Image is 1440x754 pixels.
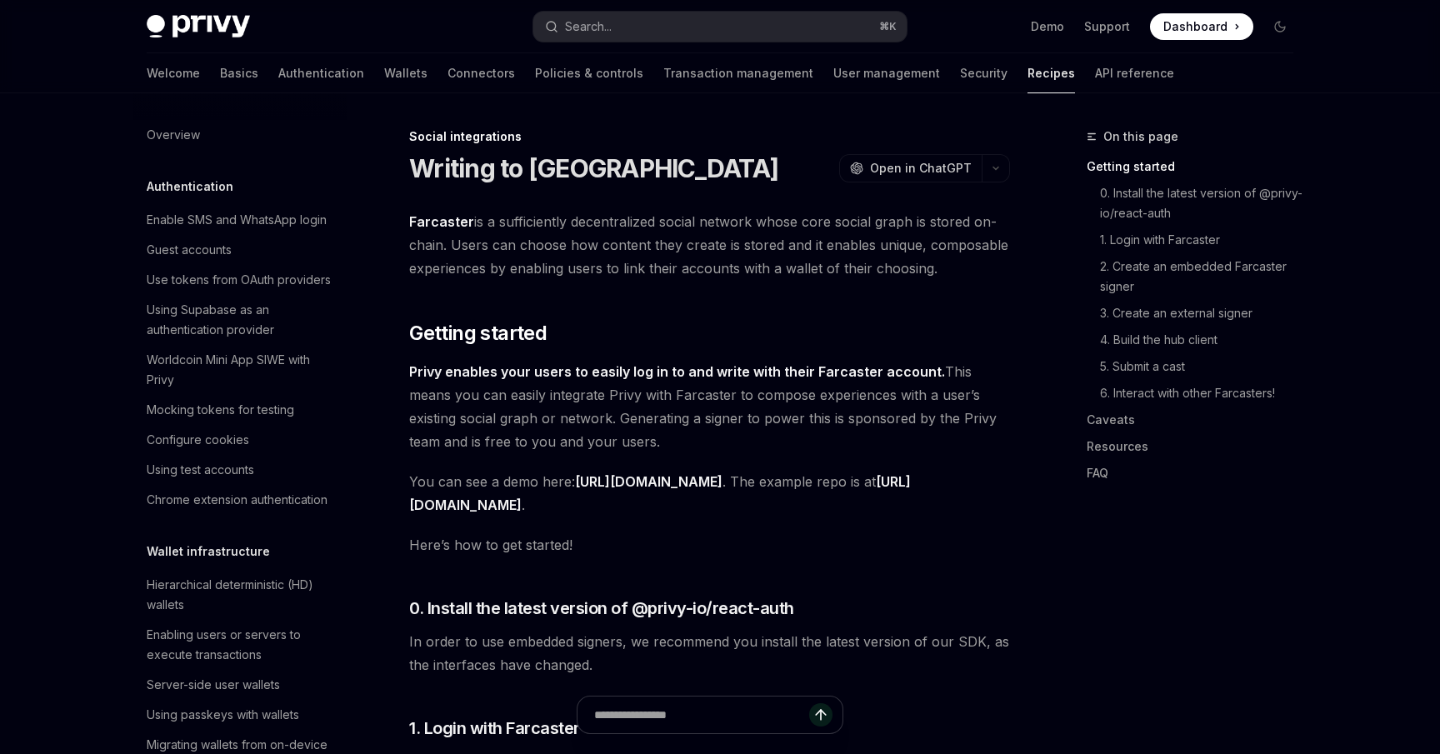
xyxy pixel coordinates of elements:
a: 0. Install the latest version of @privy-io/react-auth [1087,180,1307,227]
span: Getting started [409,320,547,347]
div: Guest accounts [147,240,232,260]
img: dark logo [147,15,250,38]
div: Use tokens from OAuth providers [147,270,331,290]
a: Using Supabase as an authentication provider [133,295,347,345]
a: Mocking tokens for testing [133,395,347,425]
a: 1. Login with Farcaster [1087,227,1307,253]
span: In order to use embedded signers, we recommend you install the latest version of our SDK, as the ... [409,630,1010,677]
button: Send message [809,703,832,727]
a: Basics [220,53,258,93]
a: Security [960,53,1007,93]
a: Recipes [1027,53,1075,93]
a: Chrome extension authentication [133,485,347,515]
a: Using passkeys with wallets [133,700,347,730]
a: Policies & controls [535,53,643,93]
a: Enable SMS and WhatsApp login [133,205,347,235]
div: Configure cookies [147,430,249,450]
div: Using test accounts [147,460,254,480]
div: Search... [565,17,612,37]
span: is a sufficiently decentralized social network whose core social graph is stored on-chain. Users ... [409,210,1010,280]
span: On this page [1103,127,1178,147]
a: 5. Submit a cast [1087,353,1307,380]
div: Using Supabase as an authentication provider [147,300,337,340]
span: This means you can easily integrate Privy with Farcaster to compose experiences with a user’s exi... [409,360,1010,453]
h5: Wallet infrastructure [147,542,270,562]
a: Wallets [384,53,427,93]
a: Getting started [1087,153,1307,180]
a: Enabling users or servers to execute transactions [133,620,347,670]
input: Ask a question... [594,697,809,733]
span: Open in ChatGPT [870,160,972,177]
span: Dashboard [1163,18,1227,35]
span: 0. Install the latest version of @privy-io/react-auth [409,597,794,620]
a: Dashboard [1150,13,1253,40]
a: FAQ [1087,460,1307,487]
a: Overview [133,120,347,150]
div: Overview [147,125,200,145]
a: Caveats [1087,407,1307,433]
a: Resources [1087,433,1307,460]
div: Hierarchical deterministic (HD) wallets [147,575,337,615]
button: Open in ChatGPT [839,154,982,182]
a: API reference [1095,53,1174,93]
span: You can see a demo here: . The example repo is at . [409,470,1010,517]
a: Authentication [278,53,364,93]
a: Farcaster [409,213,474,231]
div: Worldcoin Mini App SIWE with Privy [147,350,337,390]
a: [URL][DOMAIN_NAME] [575,473,722,491]
a: Welcome [147,53,200,93]
div: Server-side user wallets [147,675,280,695]
a: User management [833,53,940,93]
button: Open search [533,12,907,42]
div: Social integrations [409,128,1010,145]
strong: Privy enables your users to easily log in to and write with their Farcaster account. [409,363,945,380]
a: 6. Interact with other Farcasters! [1087,380,1307,407]
span: ⌘ K [879,20,897,33]
a: Configure cookies [133,425,347,455]
a: Transaction management [663,53,813,93]
a: Support [1084,18,1130,35]
a: Use tokens from OAuth providers [133,265,347,295]
a: Worldcoin Mini App SIWE with Privy [133,345,347,395]
strong: Farcaster [409,213,474,230]
a: Server-side user wallets [133,670,347,700]
h5: Authentication [147,177,233,197]
div: Mocking tokens for testing [147,400,294,420]
h1: Writing to [GEOGRAPHIC_DATA] [409,153,778,183]
a: Hierarchical deterministic (HD) wallets [133,570,347,620]
a: Using test accounts [133,455,347,485]
div: Enabling users or servers to execute transactions [147,625,337,665]
a: 4. Build the hub client [1087,327,1307,353]
span: Here’s how to get started! [409,533,1010,557]
a: 3. Create an external signer [1087,300,1307,327]
button: Toggle dark mode [1267,13,1293,40]
div: Using passkeys with wallets [147,705,299,725]
a: Demo [1031,18,1064,35]
div: Chrome extension authentication [147,490,327,510]
div: Enable SMS and WhatsApp login [147,210,327,230]
a: Connectors [447,53,515,93]
a: 2. Create an embedded Farcaster signer [1087,253,1307,300]
a: Guest accounts [133,235,347,265]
